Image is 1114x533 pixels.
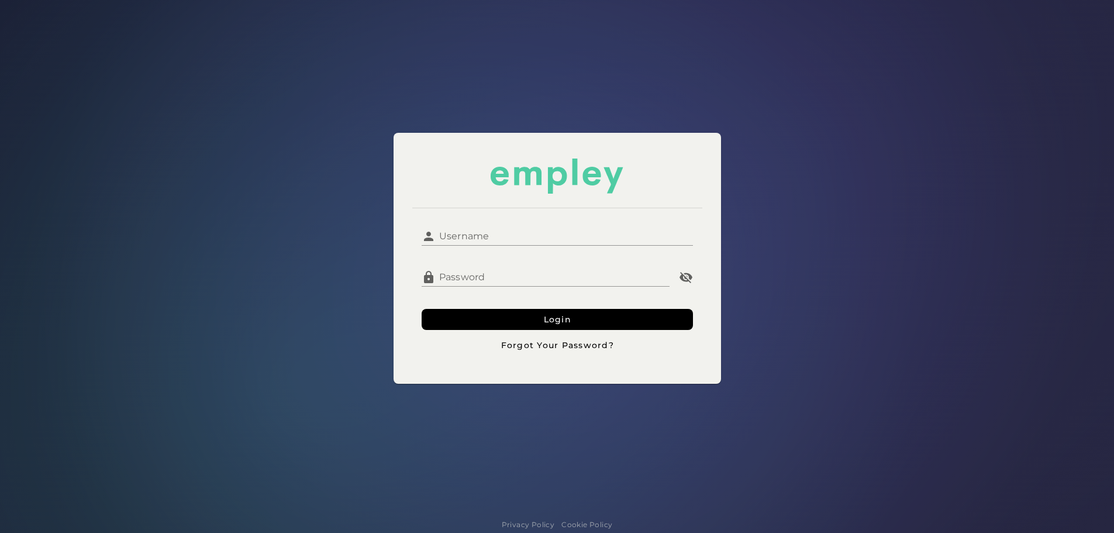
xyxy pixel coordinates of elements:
span: Forgot Your Password? [500,340,614,350]
a: Cookie Policy [561,519,612,531]
i: Password appended action [679,270,693,284]
button: Login [422,309,693,330]
span: Login [543,314,571,325]
a: Privacy Policy [502,519,555,531]
button: Forgot Your Password? [422,335,693,356]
